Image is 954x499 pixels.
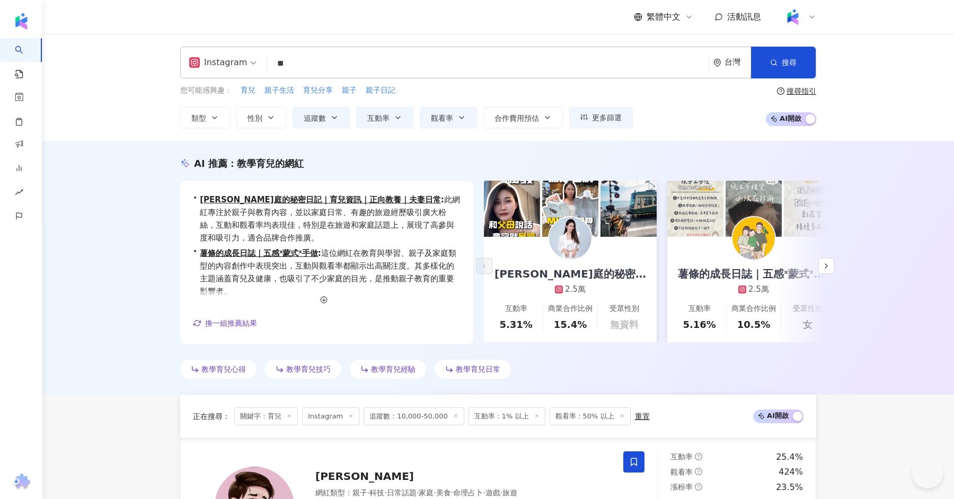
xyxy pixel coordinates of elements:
[417,488,419,497] span: ·
[554,318,587,331] div: 15.4%
[569,107,633,128] button: 更多篩選
[484,266,657,281] div: [PERSON_NAME]庭的秘密日記｜育兒資訊｜正向教養｜夫妻日常
[200,248,317,258] a: 薯條的成長日誌｜五感ˣ蒙式ˣ手做
[264,85,294,96] span: 親子生活
[494,114,539,122] span: 合作費用預估
[200,195,440,204] a: [PERSON_NAME]庭的秘密日記｜育兒資訊｜正向教養｜夫妻日常
[15,182,23,206] span: rise
[303,85,333,96] button: 育兒分享
[713,59,721,67] span: environment
[180,107,230,128] button: 類型
[499,318,532,331] div: 5.31%
[777,87,784,95] span: question-circle
[912,457,943,488] iframe: Help Scout Beacon - Open
[609,304,639,314] div: 受眾性別
[542,181,598,237] img: post-image
[469,407,545,425] span: 互動率：1% 以上
[782,58,797,67] span: 搜尋
[484,181,540,237] img: post-image
[371,365,416,373] span: 教學育兒經驗
[286,365,331,373] span: 教學育兒技巧
[436,488,451,497] span: 美食
[502,488,517,497] span: 旅遊
[793,304,823,314] div: 受眾性別
[193,315,258,331] button: 換一組推薦結果
[549,217,591,260] img: KOL Avatar
[667,181,723,237] img: post-image
[732,217,775,260] img: KOL Avatar
[695,453,702,460] span: question-circle
[191,114,206,122] span: 類型
[647,11,681,23] span: 繁體中文
[234,407,298,425] span: 關鍵字：育兒
[205,319,257,327] span: 換一組推薦結果
[180,85,232,96] span: 您可能感興趣：
[670,452,693,461] span: 互動率
[241,85,255,96] span: 育兒
[441,195,444,204] span: :
[431,114,453,122] span: 觀看率
[365,85,396,96] button: 親子日記
[264,85,295,96] button: 親子生活
[727,12,761,22] span: 活動訊息
[356,107,413,128] button: 互動率
[236,107,286,128] button: 性別
[434,488,436,497] span: ·
[783,7,803,27] img: Kolr%20app%20icon%20%281%29.png
[485,488,500,497] span: 遊戲
[776,482,803,493] div: 23.5%
[779,466,803,478] div: 424%
[483,107,563,128] button: 合作費用預估
[342,85,357,96] span: 親子
[193,247,461,298] div: •
[193,412,230,421] span: 正在搜尋 ：
[315,470,414,483] span: [PERSON_NAME]
[667,266,840,281] div: 薯條的成長日誌｜五感ˣ蒙式ˣ手做
[293,107,350,128] button: 追蹤數
[237,158,304,169] span: 教學育兒的網紅
[695,468,702,475] span: question-circle
[369,488,384,497] span: 科技
[484,237,657,342] a: [PERSON_NAME]庭的秘密日記｜育兒資訊｜正向教養｜夫妻日常2.5萬互動率5.31%商業合作比例15.4%受眾性別無資料
[193,193,461,244] div: •
[550,407,631,425] span: 觀看率：50% 以上
[384,488,386,497] span: ·
[302,407,359,425] span: Instagram
[548,304,593,314] div: 商業合作比例
[748,284,769,295] div: 2.5萬
[600,181,657,237] img: post-image
[565,284,586,295] div: 2.5萬
[500,488,502,497] span: ·
[635,412,650,421] div: 重置
[670,483,693,491] span: 漲粉率
[200,193,461,244] span: 此網紅專注於親子與教育內容，並以家庭日常、有趣的旅遊經歷吸引廣大粉絲，互動和觀看率均表現佳，特別是在旅遊和家庭話題上，展現了高參與度和吸引力，適合品牌合作推廣。
[725,58,751,67] div: 台灣
[667,237,840,342] a: 薯條的成長日誌｜五感ˣ蒙式ˣ手做2.5萬互動率5.16%商業合作比例10.5%受眾性別女
[367,488,369,497] span: ·
[483,488,485,497] span: ·
[456,365,500,373] span: 教學育兒日常
[364,407,464,425] span: 追蹤數：10,000-50,000
[201,365,246,373] span: 教學育兒心得
[420,107,477,128] button: 觀看率
[776,451,803,463] div: 25.4%
[352,488,367,497] span: 親子
[315,488,611,498] div: 網紅類型 ：
[592,113,622,122] span: 更多篩選
[248,114,262,122] span: 性別
[737,318,770,331] div: 10.5%
[366,85,395,96] span: 親子日記
[387,488,417,497] span: 日常話題
[419,488,434,497] span: 家庭
[726,181,782,237] img: post-image
[11,474,32,491] img: chrome extension
[731,304,776,314] div: 商業合作比例
[787,87,816,95] div: 搜尋指引
[683,318,715,331] div: 5.16%
[304,114,326,122] span: 追蹤數
[194,157,304,170] div: AI 推薦 ：
[13,13,30,30] img: logo icon
[610,318,639,331] div: 無資料
[695,483,702,491] span: question-circle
